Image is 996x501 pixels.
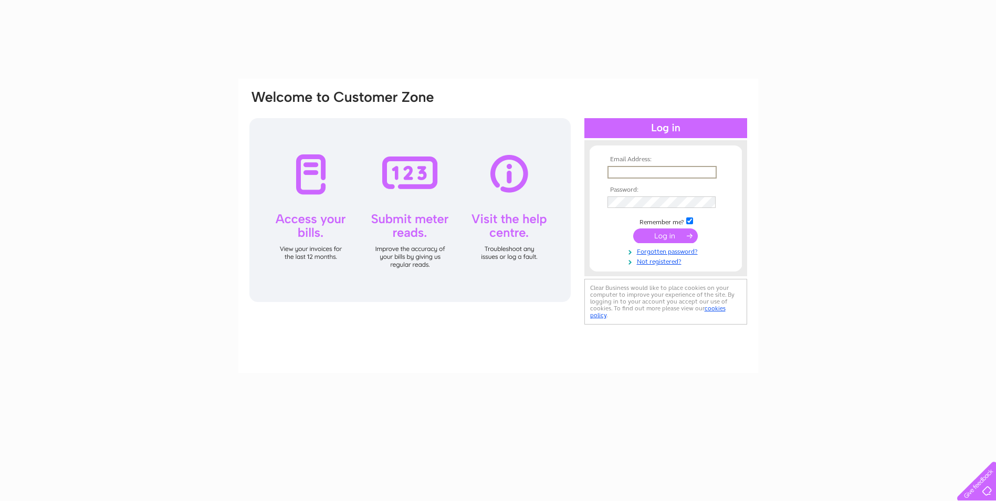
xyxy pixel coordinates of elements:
[633,228,698,243] input: Submit
[590,305,726,319] a: cookies policy
[605,186,727,194] th: Password:
[607,256,727,266] a: Not registered?
[584,279,747,325] div: Clear Business would like to place cookies on your computer to improve your experience of the sit...
[607,246,727,256] a: Forgotten password?
[605,156,727,163] th: Email Address:
[605,216,727,226] td: Remember me?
